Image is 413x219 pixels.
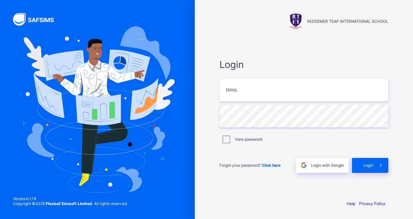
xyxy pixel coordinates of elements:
span: Login with Google [311,163,344,168]
img: google.396cfc9801f0270233282035f929180a.svg [300,161,307,169]
strong: Flexisaf Edusoft Limited. [46,201,93,206]
span: Login [219,59,388,70]
a: Privacy Policy [359,201,385,206]
a: Help [347,201,355,206]
img: SAFSIMS Logo [13,13,62,26]
span: Login [363,163,373,168]
span: Forgot your password? [219,163,281,168]
span: REDEEMER TEAP INTERNATIONAL SCHOOL [307,19,388,24]
span: Version 0.1.19 [13,196,128,201]
img: Hero Image [20,26,175,193]
span: Copyright © 2025 All rights reserved. [13,201,128,206]
a: Click here [262,163,281,168]
label: View password [235,137,262,142]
